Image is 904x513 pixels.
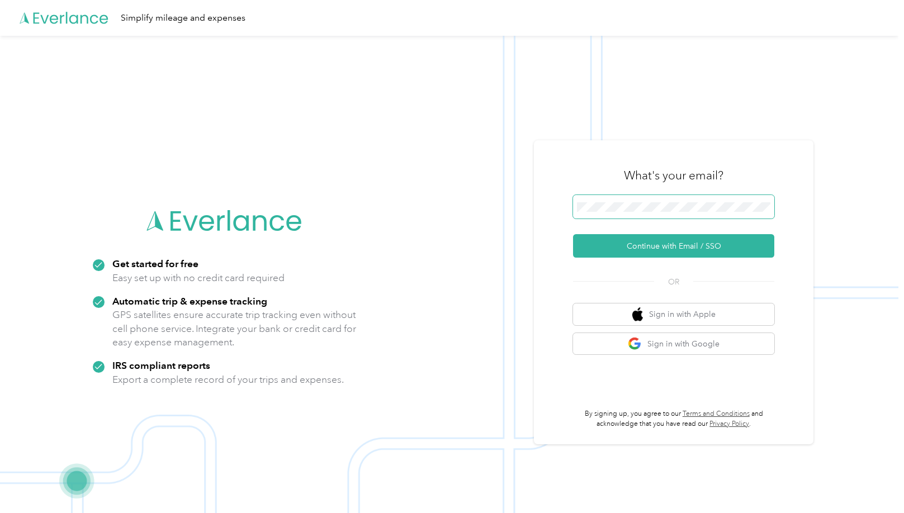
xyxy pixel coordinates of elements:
button: apple logoSign in with Apple [573,303,774,325]
h3: What's your email? [624,168,723,183]
strong: IRS compliant reports [112,359,210,371]
p: Export a complete record of your trips and expenses. [112,373,344,387]
span: OR [654,276,693,288]
a: Privacy Policy [709,420,749,428]
a: Terms and Conditions [683,410,750,418]
strong: Automatic trip & expense tracking [112,295,267,307]
p: GPS satellites ensure accurate trip tracking even without cell phone service. Integrate your bank... [112,308,357,349]
p: Easy set up with no credit card required [112,271,285,285]
strong: Get started for free [112,258,198,269]
button: Continue with Email / SSO [573,234,774,258]
img: google logo [628,337,642,351]
div: Simplify mileage and expenses [121,11,245,25]
button: google logoSign in with Google [573,333,774,355]
p: By signing up, you agree to our and acknowledge that you have read our . [573,409,774,429]
img: apple logo [632,307,643,321]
